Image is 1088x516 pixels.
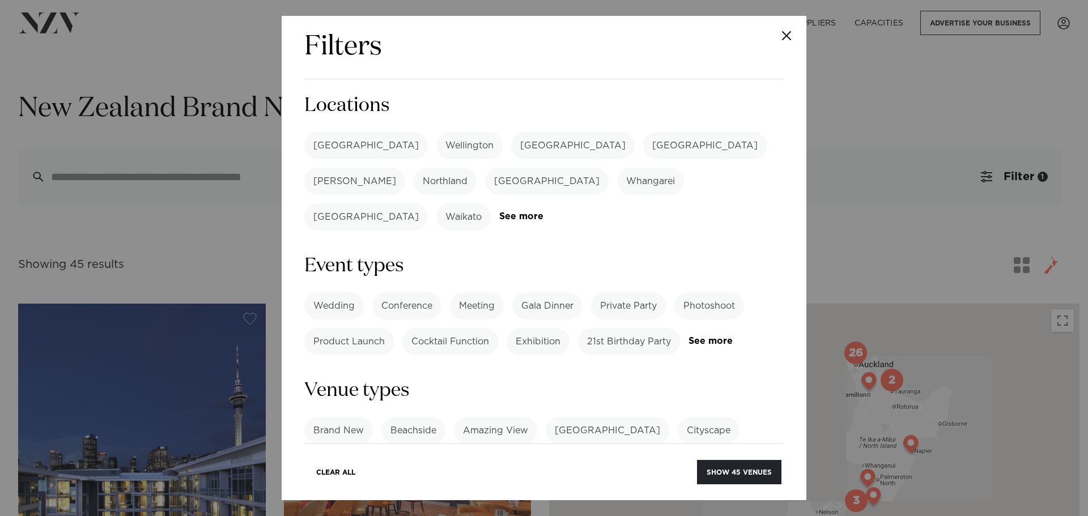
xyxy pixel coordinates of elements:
label: [GEOGRAPHIC_DATA] [511,132,635,159]
label: Waikato [436,203,491,231]
label: Beachside [381,417,445,444]
label: Gala Dinner [512,292,583,319]
label: Exhibition [507,328,569,355]
label: [GEOGRAPHIC_DATA] [485,168,609,195]
label: Amazing View [454,417,537,444]
button: Close [767,16,806,56]
label: [GEOGRAPHIC_DATA] [643,132,767,159]
label: Cityscape [678,417,739,444]
label: [GEOGRAPHIC_DATA] [304,132,428,159]
label: Product Launch [304,328,394,355]
button: Show 45 venues [697,460,781,484]
h3: Locations [304,93,784,118]
label: Whangarei [617,168,684,195]
label: [GEOGRAPHIC_DATA] [546,417,669,444]
h2: Filters [304,29,382,65]
label: Brand New [304,417,373,444]
label: Conference [372,292,441,319]
label: Wedding [304,292,364,319]
h3: Event types [304,253,784,279]
label: Private Party [591,292,666,319]
label: Wellington [436,132,503,159]
label: Cocktail Function [402,328,498,355]
h3: Venue types [304,378,784,403]
label: [PERSON_NAME] [304,168,405,195]
label: Northland [414,168,477,195]
label: [GEOGRAPHIC_DATA] [304,203,428,231]
label: 21st Birthday Party [578,328,680,355]
label: Photoshoot [674,292,744,319]
button: Clear All [307,460,365,484]
label: Meeting [450,292,504,319]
